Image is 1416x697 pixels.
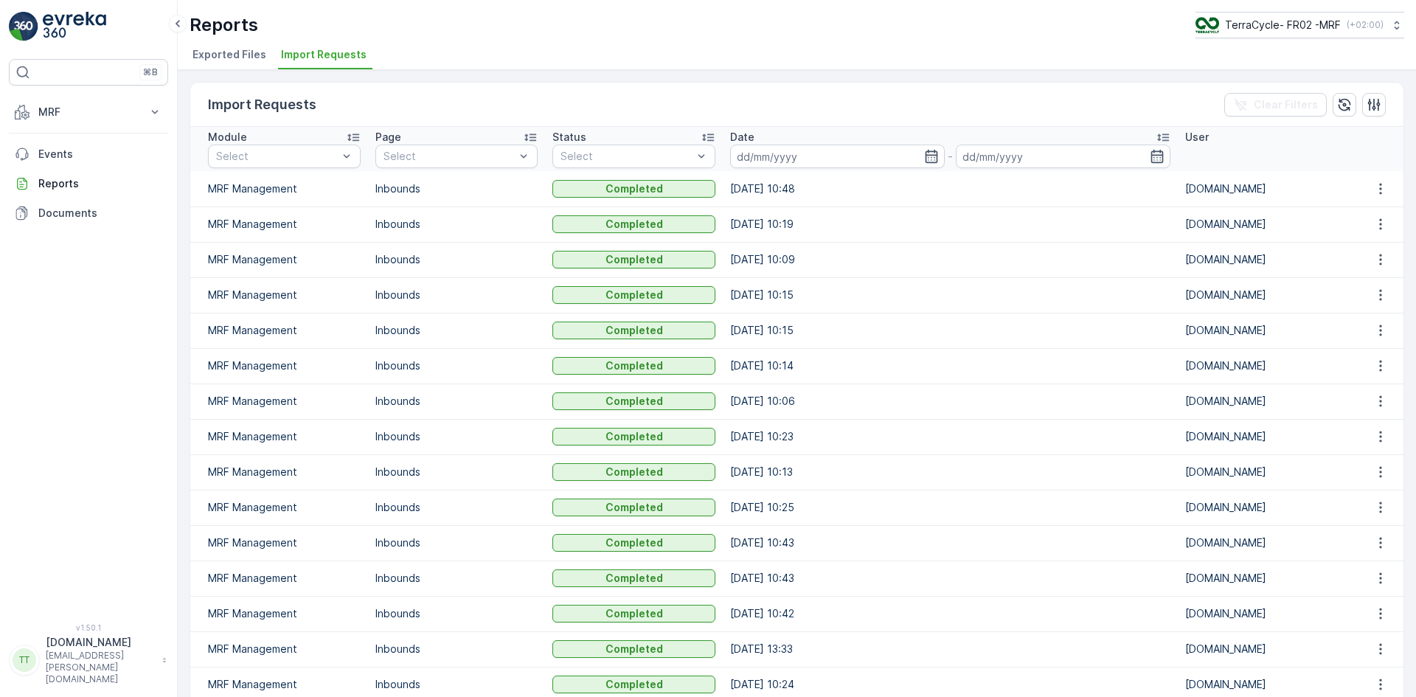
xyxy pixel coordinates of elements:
a: Events [9,139,168,169]
p: - [948,148,953,165]
p: Documents [38,206,162,221]
p: [DOMAIN_NAME] [1185,217,1348,232]
p: Date [730,130,754,145]
p: MRF Management [208,181,361,196]
p: MRF Management [208,571,361,586]
button: Clear Filters [1224,93,1327,117]
p: [DOMAIN_NAME] [1185,500,1348,515]
p: Completed [605,571,663,586]
button: Completed [552,392,715,410]
p: MRF Management [208,358,361,373]
p: Completed [605,288,663,302]
td: [DATE] 10:15 [723,313,1178,348]
button: Completed [552,357,715,375]
td: [DATE] 10:25 [723,490,1178,525]
p: Module [208,130,247,145]
button: Completed [552,605,715,623]
p: Clear Filters [1254,97,1318,112]
p: Completed [605,358,663,373]
p: Events [38,147,162,162]
span: Import Requests [281,47,367,62]
p: Inbounds [375,217,538,232]
button: Completed [552,676,715,693]
p: MRF Management [208,252,361,267]
td: [DATE] 10:42 [723,596,1178,631]
p: User [1185,130,1209,145]
p: Inbounds [375,500,538,515]
p: Select [560,149,693,164]
p: Completed [605,429,663,444]
p: ( +02:00 ) [1347,19,1384,31]
td: [DATE] 10:19 [723,207,1178,242]
p: TerraCycle- FR02 -MRF [1225,18,1341,32]
p: [DOMAIN_NAME] [1185,323,1348,338]
p: Completed [605,465,663,479]
p: Page [375,130,401,145]
p: [DOMAIN_NAME] [1185,394,1348,409]
td: [DATE] 10:48 [723,171,1178,207]
p: [DOMAIN_NAME] [1185,465,1348,479]
p: Inbounds [375,677,538,692]
button: MRF [9,97,168,127]
p: Inbounds [375,606,538,621]
td: [DATE] 10:06 [723,384,1178,419]
span: v 1.50.1 [9,623,168,632]
p: MRF Management [208,606,361,621]
input: dd/mm/yyyy [956,145,1170,168]
p: Reports [190,13,258,37]
p: MRF Management [208,642,361,656]
button: Completed [552,322,715,339]
p: [DOMAIN_NAME] [1185,606,1348,621]
p: MRF Management [208,394,361,409]
p: [DOMAIN_NAME] [46,635,155,650]
td: [DATE] 10:23 [723,419,1178,454]
p: MRF Management [208,465,361,479]
td: [DATE] 13:33 [723,631,1178,667]
p: Inbounds [375,181,538,196]
p: Inbounds [375,465,538,479]
button: Completed [552,286,715,304]
p: Completed [605,642,663,656]
p: [DOMAIN_NAME] [1185,429,1348,444]
button: Completed [552,640,715,658]
p: Completed [605,323,663,338]
button: Completed [552,180,715,198]
p: Inbounds [375,642,538,656]
button: Completed [552,534,715,552]
p: MRF Management [208,500,361,515]
p: [DOMAIN_NAME] [1185,535,1348,550]
img: logo_light-DOdMpM7g.png [43,12,106,41]
a: Documents [9,198,168,228]
td: [DATE] 10:13 [723,454,1178,490]
button: Completed [552,251,715,268]
p: Inbounds [375,288,538,302]
p: MRF [38,105,139,119]
p: Completed [605,394,663,409]
p: Select [383,149,516,164]
p: Completed [605,677,663,692]
p: MRF Management [208,429,361,444]
button: Completed [552,463,715,481]
p: [DOMAIN_NAME] [1185,677,1348,692]
p: Inbounds [375,358,538,373]
button: Completed [552,215,715,233]
p: MRF Management [208,217,361,232]
td: [DATE] 10:14 [723,348,1178,384]
p: Completed [605,535,663,550]
td: [DATE] 10:43 [723,525,1178,561]
span: Exported Files [192,47,266,62]
p: Completed [605,500,663,515]
div: TT [13,648,36,672]
p: MRF Management [208,535,361,550]
img: logo [9,12,38,41]
p: Inbounds [375,252,538,267]
p: Completed [605,181,663,196]
td: [DATE] 10:15 [723,277,1178,313]
p: MRF Management [208,323,361,338]
td: [DATE] 10:09 [723,242,1178,277]
p: [DOMAIN_NAME] [1185,642,1348,656]
p: Inbounds [375,323,538,338]
a: Reports [9,169,168,198]
p: Status [552,130,586,145]
p: Inbounds [375,535,538,550]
